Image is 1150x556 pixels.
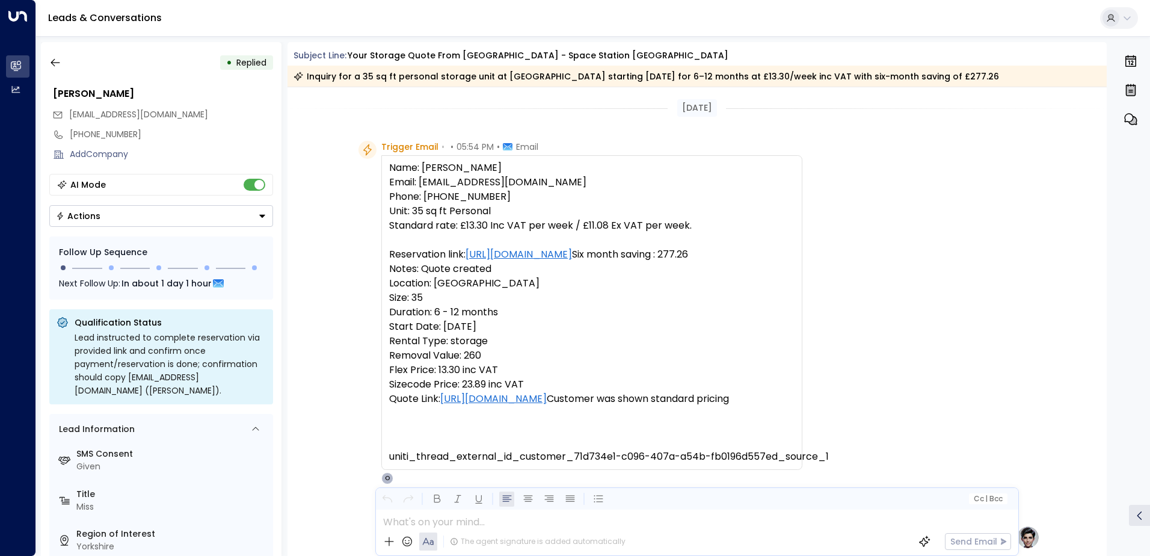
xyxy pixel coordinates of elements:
span: Replied [236,57,266,69]
div: [PHONE_NUMBER] [70,128,273,141]
div: O [381,472,393,484]
div: Given [76,460,268,473]
div: Miss [76,501,268,513]
div: The agent signature is added automatically [450,536,626,547]
span: [EMAIL_ADDRESS][DOMAIN_NAME] [69,108,208,120]
div: [DATE] [677,99,717,117]
label: Title [76,488,268,501]
button: Actions [49,205,273,227]
div: Actions [56,211,100,221]
div: Follow Up Sequence [59,246,263,259]
div: [PERSON_NAME] [53,87,273,101]
div: AI Mode [70,179,106,191]
button: Cc|Bcc [968,493,1007,505]
a: [URL][DOMAIN_NAME] [440,392,547,406]
span: Cc Bcc [973,495,1002,503]
label: Region of Interest [76,528,268,540]
div: • [226,52,232,73]
span: • [450,141,454,153]
span: • [497,141,500,153]
span: In about 1 day 1 hour [121,277,212,290]
img: profile-logo.png [1016,525,1040,549]
span: • [441,141,444,153]
div: Button group with a nested menu [49,205,273,227]
label: SMS Consent [76,448,268,460]
p: Qualification Status [75,317,266,329]
div: Next Follow Up: [59,277,263,290]
div: Lead instructed to complete reservation via provided link and confirm once payment/reservation is... [75,331,266,397]
span: Trigger Email [381,141,438,153]
span: Email [516,141,538,153]
pre: Name: [PERSON_NAME] Email: [EMAIL_ADDRESS][DOMAIN_NAME] Phone: [PHONE_NUMBER] Unit: 35 sq ft Pers... [389,161,795,464]
div: Inquiry for a 35 sq ft personal storage unit at [GEOGRAPHIC_DATA] starting [DATE] for 6–12 months... [294,70,999,82]
span: 05:54 PM [457,141,494,153]
div: Lead Information [55,423,135,436]
div: AddCompany [70,148,273,161]
span: venisha2013@gmail.com [69,108,208,121]
button: Undo [380,492,395,507]
span: Subject Line: [294,49,346,61]
div: Your storage quote from [GEOGRAPHIC_DATA] - Space Station [GEOGRAPHIC_DATA] [348,49,728,62]
span: | [985,495,988,503]
a: [URL][DOMAIN_NAME] [466,247,572,262]
a: Leads & Conversations [48,11,162,25]
div: Yorkshire [76,540,268,553]
button: Redo [401,492,416,507]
